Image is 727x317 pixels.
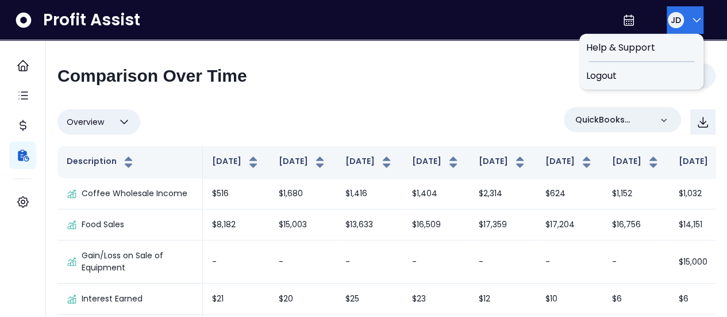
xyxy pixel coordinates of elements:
td: $6 [603,284,670,315]
td: $1,152 [603,178,670,209]
td: $25 [336,284,403,315]
p: QuickBooks Online [575,114,651,126]
button: [DATE] [479,155,527,169]
td: - [270,240,336,284]
span: Profit Assist [43,10,140,30]
p: Food Sales [82,219,124,231]
td: $624 [536,178,603,209]
span: Overview [67,115,104,129]
td: - [603,240,670,284]
td: - [336,240,403,284]
td: $23 [403,284,470,315]
td: $516 [203,178,270,209]
td: $16,509 [403,209,470,240]
td: $17,359 [470,209,536,240]
td: $8,182 [203,209,270,240]
span: Logout [586,69,697,83]
td: $1,416 [336,178,403,209]
td: $1,404 [403,178,470,209]
td: - [470,240,536,284]
td: $15,003 [270,209,336,240]
button: [DATE] [212,155,260,169]
td: - [403,240,470,284]
td: - [203,240,270,284]
p: Coffee Wholesale Income [82,188,187,200]
p: Gain/Loss on Sale of Equipment [82,250,193,274]
td: $1,680 [270,178,336,209]
span: JD [671,14,681,26]
td: $21 [203,284,270,315]
td: $17,204 [536,209,603,240]
button: [DATE] [612,155,660,169]
td: $2,314 [470,178,536,209]
td: $16,756 [603,209,670,240]
h2: Comparison Over Time [57,66,247,86]
button: [DATE] [412,155,460,169]
td: - [536,240,603,284]
button: [DATE] [345,155,394,169]
button: Description [67,155,136,169]
td: $12 [470,284,536,315]
p: Interest Earned [82,293,143,305]
td: $10 [536,284,603,315]
td: $20 [270,284,336,315]
button: [DATE] [545,155,594,169]
td: $13,633 [336,209,403,240]
button: [DATE] [279,155,327,169]
button: [DATE] [679,155,727,169]
span: Help & Support [586,41,697,55]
